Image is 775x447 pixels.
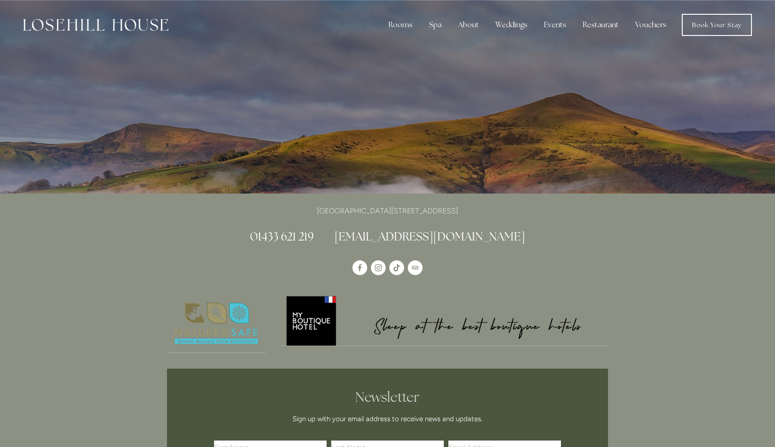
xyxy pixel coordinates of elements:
[488,16,535,34] div: Weddings
[217,413,558,424] p: Sign up with your email address to receive news and updates.
[422,16,449,34] div: Spa
[537,16,573,34] div: Events
[281,294,608,346] img: My Boutique Hotel - Logo
[167,205,608,217] p: [GEOGRAPHIC_DATA][STREET_ADDRESS]
[217,389,558,406] h2: Newsletter
[389,260,404,275] a: TikTok
[575,16,626,34] div: Restaurant
[381,16,420,34] div: Rooms
[250,229,314,244] a: 01433 621 219
[451,16,486,34] div: About
[334,229,525,244] a: [EMAIL_ADDRESS][DOMAIN_NAME]
[408,260,423,275] a: TripAdvisor
[628,16,674,34] a: Vouchers
[23,19,168,31] img: Losehill House
[682,14,752,36] a: Book Your Stay
[352,260,367,275] a: Losehill House Hotel & Spa
[167,294,266,353] img: Nature's Safe - Logo
[371,260,386,275] a: Instagram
